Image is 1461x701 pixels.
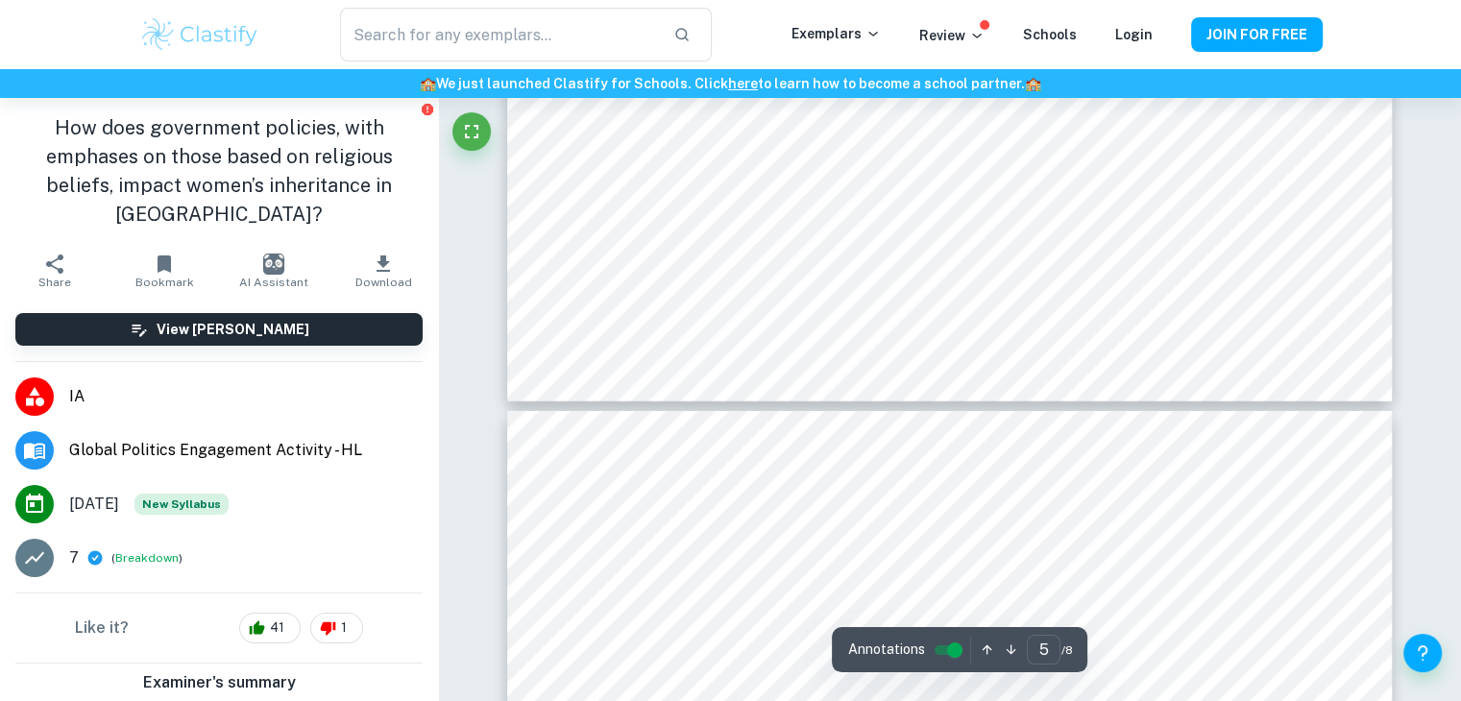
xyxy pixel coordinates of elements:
[69,493,119,516] span: [DATE]
[15,313,423,346] button: View [PERSON_NAME]
[847,640,924,660] span: Annotations
[355,276,412,289] span: Download
[310,613,363,643] div: 1
[329,244,438,298] button: Download
[15,113,423,229] h1: How does government policies, with emphases on those based on religious beliefs, impact women’s i...
[330,618,357,638] span: 1
[157,319,309,340] h6: View [PERSON_NAME]
[110,244,219,298] button: Bookmark
[420,102,434,116] button: Report issue
[134,494,229,515] span: New Syllabus
[1403,634,1442,672] button: Help and Feedback
[340,8,657,61] input: Search for any exemplars...
[139,15,261,54] img: Clastify logo
[919,25,985,46] p: Review
[239,613,301,643] div: 41
[75,616,129,640] h6: Like it?
[791,23,881,44] p: Exemplars
[259,618,295,638] span: 41
[452,112,491,151] button: Fullscreen
[1115,27,1153,42] a: Login
[263,254,284,275] img: AI Assistant
[115,549,179,567] button: Breakdown
[1191,17,1323,52] button: JOIN FOR FREE
[134,494,229,515] div: Starting from the May 2026 session, the Global Politics Engagement Activity requirements have cha...
[38,276,71,289] span: Share
[1025,76,1041,91] span: 🏫
[239,276,308,289] span: AI Assistant
[1023,27,1077,42] a: Schools
[420,76,436,91] span: 🏫
[4,73,1457,94] h6: We just launched Clastify for Schools. Click to learn how to become a school partner.
[69,546,79,569] p: 7
[135,276,194,289] span: Bookmark
[111,549,183,568] span: ( )
[728,76,758,91] a: here
[69,439,423,462] span: Global Politics Engagement Activity - HL
[69,385,423,408] span: IA
[8,671,430,694] h6: Examiner's summary
[1060,641,1072,659] span: / 8
[219,244,329,298] button: AI Assistant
